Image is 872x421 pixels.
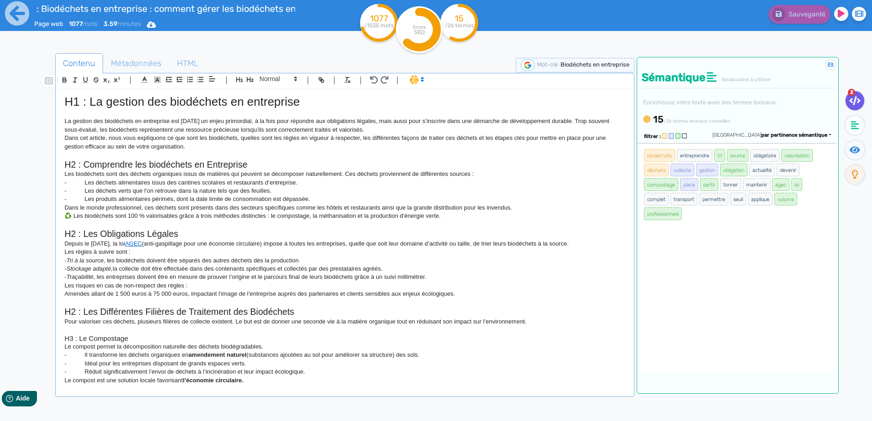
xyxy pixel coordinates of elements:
span: collecte [670,164,694,176]
span: Métadonnées [104,51,169,76]
a: HTML [169,53,206,74]
tspan: 1077 [370,13,388,24]
span: | [225,74,228,86]
span: Mot-clé : [537,61,561,68]
p: Amendes allant de 1 500 euros à 75 000 euros, impactant l’image de l’entreprise auprès des parten... [64,290,625,298]
span: | [359,74,362,86]
span: Aide [47,7,60,15]
span: tri [714,149,725,162]
em: Stockage adapté, [67,265,113,272]
span: partir [700,178,718,191]
span: obligatoire [750,149,779,162]
tspan: /26 termes [445,22,474,29]
span: source [727,149,748,162]
div: [GEOGRAPHIC_DATA] [712,132,831,139]
span: permettre [699,193,728,205]
p: La gestion des biodéchets en entreprise est [DATE] un enjeu primordial, à la fois pour répondre a... [64,117,625,134]
span: Vocabulaire à utiliser [721,77,771,82]
h2: H2 : Les Différentes Filières de Traitement des Biodéchets [64,307,625,317]
p: - Il transforme les déchets organiques en (substances ajoutées au sol pour améliorer sa structure... [64,351,625,359]
p: Le compost permet la décomposition naturelle des déchets biodégradables. [64,343,625,351]
b: 3.59 [104,20,118,28]
p: Dans le monde professionnel, ces déchets sont présents dans des secteurs spécifiques comme les hô... [64,204,625,212]
span: Aligment [206,73,218,84]
p: Le compost est une solution locale favorisant [64,376,625,385]
img: google-serp-logo.png [521,59,535,71]
span: professionnels [644,207,682,220]
span: | [307,74,309,86]
span: valorisation [781,149,813,162]
p: - Les déchets verts que l’on retrouve dans la nature tels que des feuilles. [64,187,625,195]
p: Les biodéchets sont des déchets organiques issus de matières qui peuvent se décomposer naturellem... [64,170,625,178]
b: 15 [653,114,664,125]
tspan: SEO [414,29,425,36]
span: Sauvegardé [789,10,825,18]
span: seuil [730,193,746,205]
span: obligation [720,164,747,176]
button: Sauvegardé [768,5,830,24]
span: Biodéchets en entreprise [561,61,629,68]
small: Enrichissez votre texte avec des termes lexicaux. [642,99,777,106]
span: I.Assistant [405,74,427,85]
p: - Les déchets alimentaires issus des cantines scolaires et restaurants d’entreprise. [64,179,625,187]
b: 1077 [69,20,83,28]
p: - Les produits alimentaires périmés, dont la date limite de consommation est dépassée. [64,195,625,203]
span: loi [791,178,802,191]
span: tonner [720,178,741,191]
h2: H2 : Comprendre les biodéchets en Entreprise [64,159,625,170]
span: mots [69,20,98,28]
tspan: Score [413,24,426,30]
p: ♻️ Les biodéchets sont 100 % valorisables grâce à trois méthodes distinctes : le compostage, la m... [64,212,625,220]
span: complet [644,193,669,205]
span: place [680,178,698,191]
h2: H2 : Les Obligations Légales [64,229,625,239]
p: - , les entreprises doivent être en mesure de prouver l’origine et le parcours final de leurs bio... [64,273,625,281]
a: Contenu [55,53,103,74]
span: actualité [749,164,775,176]
p: - la collecte doit être effectuée dans des contenants spécifiques et collectés par des prestatair... [64,265,625,273]
span: déchets [644,164,669,176]
tspan: 15 [455,13,464,24]
a: AGEC [125,240,142,247]
span: agec [772,178,789,191]
span: Contenu [56,51,103,76]
span: volume [774,193,797,205]
p: Dans cet article, nous vous expliquons ce que sont les biodéchets, quelles sont les règles en vig... [64,134,625,151]
span: compostage [644,178,678,191]
p: - , les biodéchets doivent être séparés des autres déchets dès la production [64,257,625,265]
span: | [129,74,131,86]
p: Depuis le [DATE], la loi (anti-gaspillage pour une économie circulaire) impose à toutes les entre... [64,240,625,248]
span: HTML [170,51,206,76]
p: Les règles à suivre sont : [64,248,625,256]
span: maintenir [743,178,770,191]
span: applique [748,193,773,205]
span: par pertinence sémantique [761,132,827,138]
h3: H3 : Le Compostage [64,334,625,343]
span: transport [670,193,697,205]
span: filtrer : [644,133,661,139]
strong: l’économie circulaire. [183,377,244,384]
span: 2 [848,89,855,96]
strong: amendement naturel [188,351,246,358]
span: biodéchets [644,149,675,162]
tspan: /1535 mots [364,22,394,29]
em: Tri à la source [67,257,104,264]
a: Métadonnées [103,53,169,74]
span: Page web [34,20,63,28]
h4: Sémantique [642,71,836,84]
span: gestion [696,164,718,176]
small: /26 termes lexicaux conseillés [664,118,730,124]
span: minutes [104,20,141,28]
span: | [333,74,336,86]
span: entreprendre [677,149,712,162]
p: Pour valoriser ces déchets, plusieurs filières de collecte existent. Le but est de donner une sec... [64,318,625,326]
em: Traçabilité [67,273,93,280]
h1: H1 : La gestion des biodéchets en entreprise [64,95,625,109]
p: - Idéal pour les entreprises disposant de grands espaces verts. [64,359,625,368]
span: devenir [777,164,799,176]
input: title [34,1,296,16]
